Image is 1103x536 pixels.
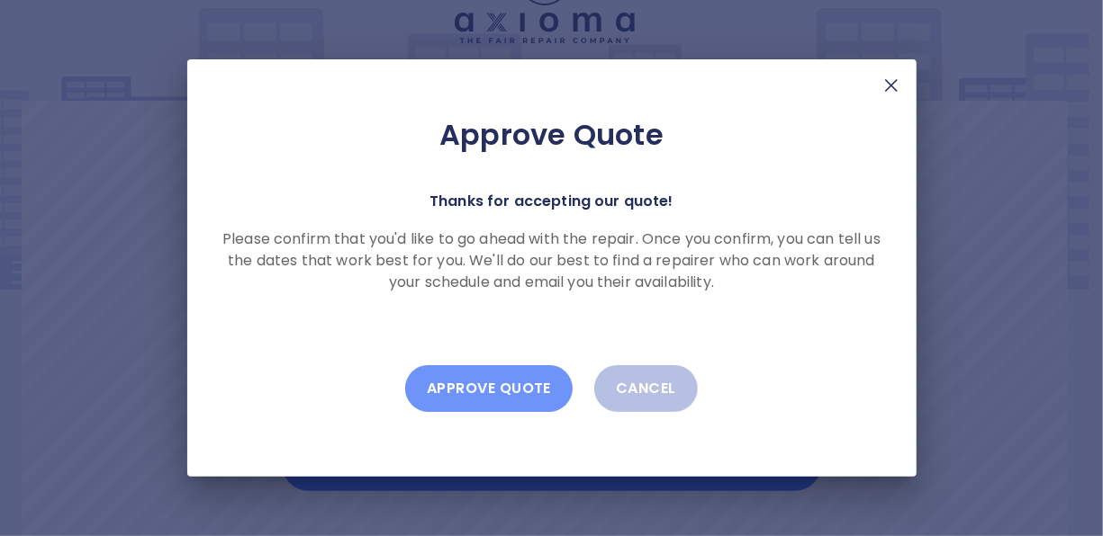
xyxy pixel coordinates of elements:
p: Thanks for accepting our quote! [429,189,674,214]
button: Cancel [594,365,698,412]
button: Approve Quote [405,365,573,412]
img: X Mark [881,75,902,96]
h2: Approve Quote [216,117,888,153]
p: Please confirm that you'd like to go ahead with the repair. Once you confirm, you can tell us the... [216,228,888,293]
